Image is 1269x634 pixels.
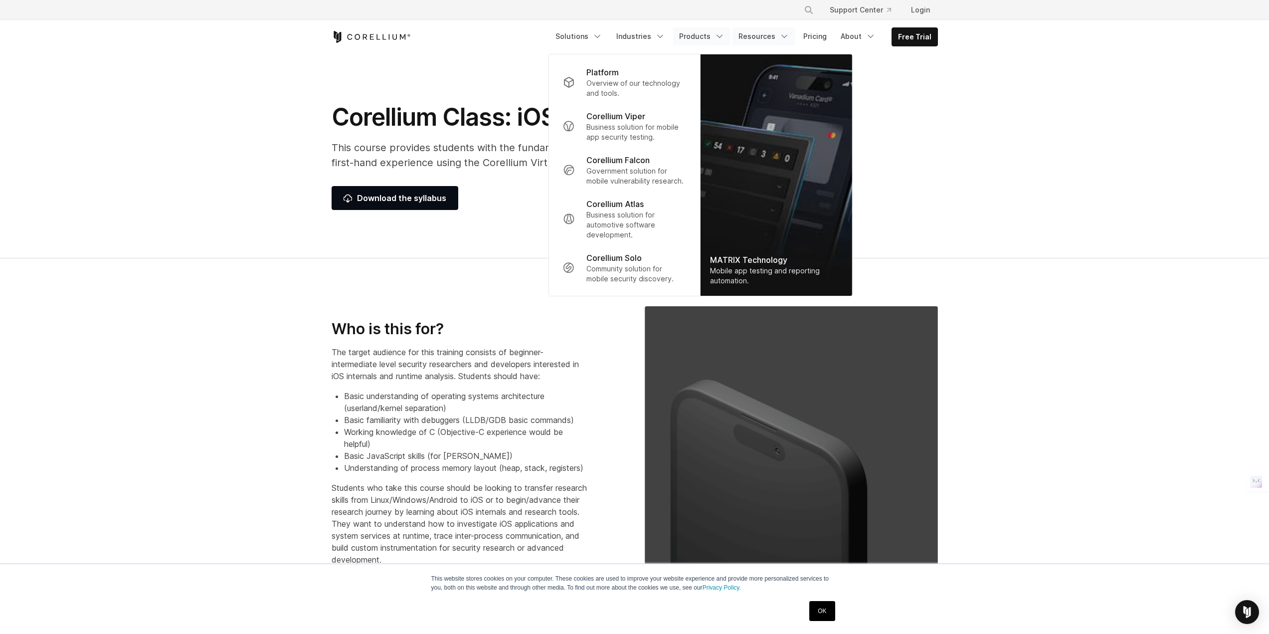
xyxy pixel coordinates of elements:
[549,27,608,45] a: Solutions
[586,252,642,264] p: Corellium Solo
[700,54,852,296] img: Matrix_WebNav_1x
[554,148,694,192] a: Corellium Falcon Government solution for mobile vulnerability research.
[431,574,838,592] p: This website stores cookies on your computer. These cookies are used to improve your website expe...
[809,601,835,621] a: OK
[903,1,938,19] a: Login
[344,414,587,426] li: Basic familiarity with debuggers (LLDB/GDB basic commands)
[673,27,730,45] a: Products
[892,28,937,46] a: Free Trial
[332,102,830,132] h1: Corellium Class: iOS Reverse Engineering
[645,306,938,587] img: Corellium_iPhone14_Angle_700_square
[703,584,741,591] a: Privacy Policy.
[1235,600,1259,624] div: Open Intercom Messenger
[586,154,650,166] p: Corellium Falcon
[344,426,587,450] li: Working knowledge of C (Objective-C experience would be helpful)
[586,198,644,210] p: Corellium Atlas
[332,186,458,210] a: Download the syllabus
[586,210,686,240] p: Business solution for automotive software development.
[586,122,686,142] p: Business solution for mobile app security testing.
[700,54,852,296] a: MATRIX Technology Mobile app testing and reporting automation.
[344,390,587,414] li: Basic understanding of operating systems architecture (userland/kernel separation)
[344,462,587,474] li: Understanding of process memory layout (heap, stack, registers)
[332,31,411,43] a: Corellium Home
[332,482,587,566] p: Students who take this course should be looking to transfer research skills from Linux/Windows/An...
[792,1,938,19] div: Navigation Menu
[586,78,686,98] p: Overview of our technology and tools.
[344,450,587,462] li: Basic JavaScript skills (for [PERSON_NAME])
[586,264,686,284] p: Community solution for mobile security discovery.
[797,27,833,45] a: Pricing
[332,140,830,170] p: This course provides students with the fundamental skills of iOS reverse engineering. Students wi...
[332,320,587,339] h3: Who is this for?
[835,27,882,45] a: About
[554,192,694,246] a: Corellium Atlas Business solution for automotive software development.
[554,246,694,290] a: Corellium Solo Community solution for mobile security discovery.
[586,166,686,186] p: Government solution for mobile vulnerability research.
[710,266,842,286] div: Mobile app testing and reporting automation.
[586,110,645,122] p: Corellium Viper
[332,346,587,382] p: The target audience for this training consists of beginner-intermediate level security researcher...
[344,192,446,204] span: Download the syllabus
[732,27,795,45] a: Resources
[800,1,818,19] button: Search
[549,27,938,46] div: Navigation Menu
[822,1,899,19] a: Support Center
[554,60,694,104] a: Platform Overview of our technology and tools.
[586,66,619,78] p: Platform
[610,27,671,45] a: Industries
[710,254,842,266] div: MATRIX Technology
[554,104,694,148] a: Corellium Viper Business solution for mobile app security testing.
